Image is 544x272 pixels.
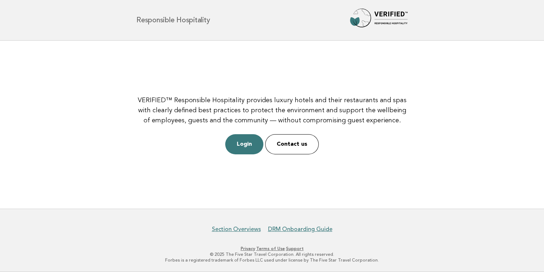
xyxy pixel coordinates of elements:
[265,134,319,154] a: Contact us
[350,9,408,32] img: Forbes Travel Guide
[52,251,492,257] p: © 2025 The Five Star Travel Corporation. All rights reserved.
[241,246,255,251] a: Privacy
[212,226,261,233] a: Section Overviews
[52,246,492,251] p: · ·
[52,257,492,263] p: Forbes is a registered trademark of Forbes LLC used under license by The Five Star Travel Corpora...
[225,134,263,154] a: Login
[136,17,210,24] h1: Responsible Hospitality
[286,246,304,251] a: Support
[256,246,285,251] a: Terms of Use
[268,226,332,233] a: DRM Onboarding Guide
[135,95,409,126] p: VERIFIED™ Responsible Hospitality provides luxury hotels and their restaurants and spas with clea...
